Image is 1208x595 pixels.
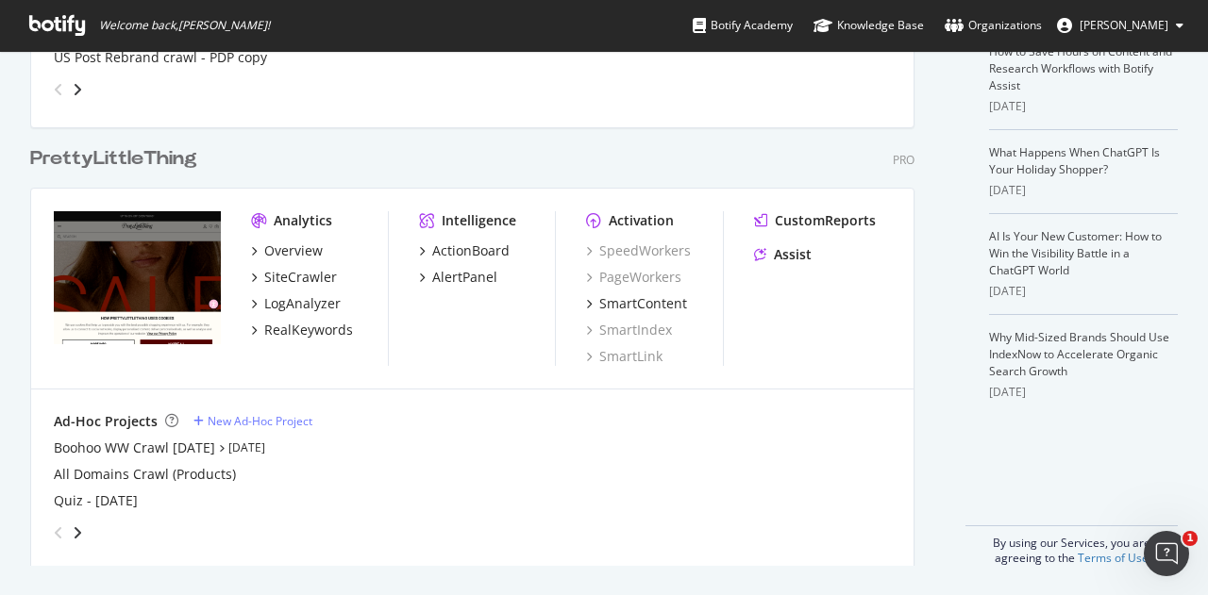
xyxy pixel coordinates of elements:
[989,144,1160,177] a: What Happens When ChatGPT Is Your Holiday Shopper?
[54,412,158,431] div: Ad-Hoc Projects
[251,321,353,339] a: RealKeywords
[599,294,687,313] div: SmartContent
[893,152,914,168] div: Pro
[30,145,197,173] div: PrettyLittleThing
[54,438,215,457] a: Boohoo WW Crawl [DATE]
[251,241,323,260] a: Overview
[586,321,672,339] a: SmartIndex
[1080,17,1168,33] span: Chloe Steele
[419,241,510,260] a: ActionBoard
[1078,550,1149,566] a: Terms of Use
[274,211,332,230] div: Analytics
[1042,10,1199,41] button: [PERSON_NAME]
[46,74,71,105] div: angle-left
[989,98,1178,115] div: [DATE]
[54,465,236,484] a: All Domains Crawl (Products)
[775,211,876,230] div: CustomReports
[989,329,1169,379] a: Why Mid-Sized Brands Should Use IndexNow to Accelerate Organic Search Growth
[264,241,323,260] div: Overview
[419,268,497,287] a: AlertPanel
[46,518,71,548] div: angle-left
[208,413,312,429] div: New Ad-Hoc Project
[989,182,1178,199] div: [DATE]
[945,16,1042,35] div: Organizations
[586,347,663,366] a: SmartLink
[586,241,691,260] a: SpeedWorkers
[30,145,205,173] a: PrettyLittleThing
[693,16,793,35] div: Botify Academy
[989,283,1178,300] div: [DATE]
[609,211,674,230] div: Activation
[251,268,337,287] a: SiteCrawler
[754,245,812,264] a: Assist
[264,268,337,287] div: SiteCrawler
[1144,531,1189,576] iframe: Intercom live chat
[54,491,138,510] a: Quiz - [DATE]
[586,268,681,287] a: PageWorkers
[264,294,341,313] div: LogAnalyzer
[989,384,1178,401] div: [DATE]
[193,413,312,429] a: New Ad-Hoc Project
[54,48,267,67] a: US Post Rebrand crawl - PDP copy
[586,294,687,313] a: SmartContent
[754,211,876,230] a: CustomReports
[432,268,497,287] div: AlertPanel
[814,16,924,35] div: Knowledge Base
[264,321,353,339] div: RealKeywords
[432,241,510,260] div: ActionBoard
[99,18,270,33] span: Welcome back, [PERSON_NAME] !
[71,523,84,542] div: angle-right
[71,80,84,99] div: angle-right
[442,211,516,230] div: Intelligence
[251,294,341,313] a: LogAnalyzer
[989,228,1162,278] a: AI Is Your New Customer: How to Win the Visibility Battle in a ChatGPT World
[965,525,1178,566] div: By using our Services, you are agreeing to the
[54,211,221,345] img: Prettylittlething.com
[1183,531,1198,546] span: 1
[774,245,812,264] div: Assist
[989,43,1172,93] a: How to Save Hours on Content and Research Workflows with Botify Assist
[228,439,265,455] a: [DATE]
